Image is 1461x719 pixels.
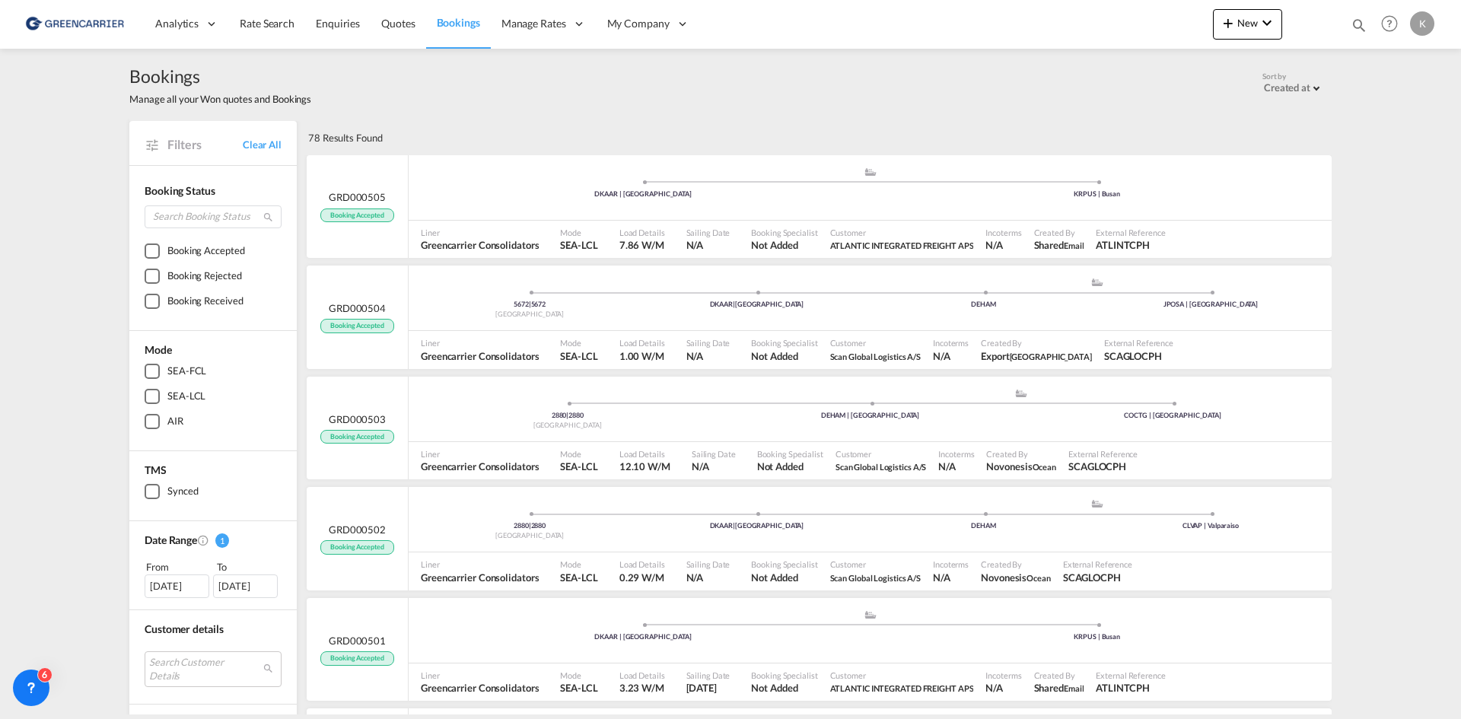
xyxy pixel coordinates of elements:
[871,189,1325,199] div: KRPUS | Busan
[514,521,531,530] span: 2880
[1096,681,1165,695] span: ATLINTCPH
[830,227,974,238] span: Customer
[1064,683,1084,693] span: Email
[938,448,974,460] span: Incoterms
[751,670,817,681] span: Booking Specialist
[830,571,921,584] span: Scan Global Logistics A/S
[619,448,670,460] span: Load Details
[501,16,566,31] span: Manage Rates
[243,138,282,151] a: Clear All
[692,448,736,460] span: Sailing Date
[560,448,597,460] span: Mode
[514,300,531,308] span: 5672
[686,238,730,252] span: N/A
[1351,17,1367,33] md-icon: icon-magnify
[1012,390,1030,397] md-icon: assets/icons/custom/ship-fill.svg
[751,681,817,695] span: Not Added
[1213,9,1282,40] button: icon-plus 400-fgNewicon-chevron-down
[1063,571,1132,584] span: SCAGLOCPH
[751,349,817,363] span: Not Added
[307,155,1332,259] div: GRD000505 Booking Accepted assets/icons/custom/ship-fill.svgassets/icons/custom/roll-o-plane.svgP...
[167,484,198,499] div: Synced
[145,622,282,637] div: Customer details
[733,300,735,308] span: |
[416,310,643,320] div: [GEOGRAPHIC_DATA]
[938,460,956,473] div: N/A
[329,301,386,315] span: GRD000504
[213,574,278,597] div: [DATE]
[167,294,243,309] div: Booking Received
[129,92,311,106] span: Manage all your Won quotes and Bookings
[686,681,730,695] span: 25 Sep 2025
[986,460,1056,473] span: Novonesis Ocean
[981,558,1051,570] span: Created By
[560,460,597,473] span: SEA-LCL
[421,349,539,363] span: Greencarrier Consolidators
[751,571,817,584] span: Not Added
[1033,462,1057,472] span: Ocean
[145,343,172,356] span: Mode
[981,349,1092,363] span: Export Odense
[421,227,539,238] span: Liner
[985,227,1021,238] span: Incoterms
[421,571,539,584] span: Greencarrier Consolidators
[1096,238,1165,252] span: ATLINTCPH
[871,300,1097,310] div: DEHAM
[1068,448,1138,460] span: External Reference
[167,389,205,404] div: SEA-LCL
[155,16,199,31] span: Analytics
[692,460,736,473] span: N/A
[986,448,1056,460] span: Created By
[145,574,209,597] div: [DATE]
[552,411,569,419] span: 2880
[751,238,817,252] span: Not Added
[215,559,282,574] div: To
[560,349,597,363] span: SEA-LCL
[733,521,735,530] span: |
[1088,278,1106,286] md-icon: assets/icons/custom/ship-fill.svg
[23,7,126,41] img: b0b18ec08afe11efb1d4932555f5f09d.png
[830,352,921,361] span: Scan Global Logistics A/S
[1258,14,1276,32] md-icon: icon-chevron-down
[329,412,386,426] span: GRD000503
[145,559,282,597] span: From To [DATE][DATE]
[1068,460,1138,473] span: SCAGLOCPH
[307,598,1332,702] div: GRD000501 Booking Accepted assets/icons/custom/ship-fill.svgassets/icons/custom/roll-o-plane.svgP...
[830,337,921,348] span: Customer
[1097,300,1324,310] div: JPOSA | [GEOGRAPHIC_DATA]
[686,337,730,348] span: Sailing Date
[981,337,1092,348] span: Created By
[560,571,597,584] span: SEA-LCL
[145,184,215,197] span: Booking Status
[830,558,921,570] span: Customer
[981,571,1051,584] span: Novonesis Ocean
[531,521,546,530] span: 2880
[531,300,546,308] span: 5672
[686,670,730,681] span: Sailing Date
[416,421,719,431] div: [GEOGRAPHIC_DATA]
[1377,11,1402,37] span: Help
[1377,11,1410,38] div: Help
[619,337,665,348] span: Load Details
[421,460,539,473] span: Greencarrier Consolidators
[933,349,950,363] div: N/A
[566,411,568,419] span: |
[167,269,241,284] div: Booking Rejected
[1104,349,1173,363] span: SCAGLOCPH
[129,64,311,88] span: Bookings
[560,238,597,252] span: SEA-LCL
[568,411,584,419] span: 2880
[421,448,539,460] span: Liner
[145,183,282,199] div: Booking Status
[1104,337,1173,348] span: External Reference
[145,533,197,546] span: Date Range
[643,300,870,310] div: DKAAR [GEOGRAPHIC_DATA]
[1219,17,1276,29] span: New
[145,463,167,476] span: TMS
[643,521,870,531] div: DKAAR [GEOGRAPHIC_DATA]
[421,558,539,570] span: Liner
[836,448,927,460] span: Customer
[1034,227,1084,238] span: Created By
[197,534,209,546] md-icon: Created On
[1088,500,1106,507] md-icon: assets/icons/custom/ship-fill.svg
